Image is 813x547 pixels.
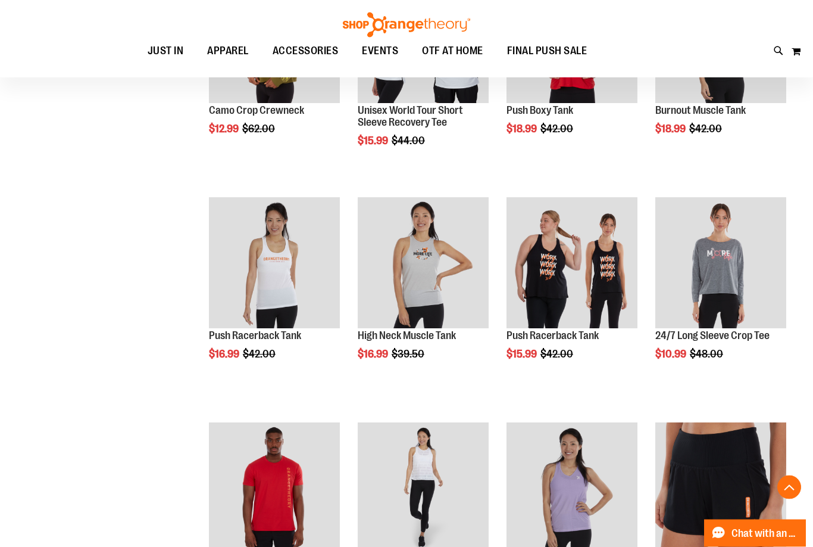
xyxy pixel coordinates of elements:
a: ACCESSORIES [261,38,351,65]
span: OTF AT HOME [422,38,483,64]
span: $18.99 [506,123,539,135]
a: Push Racerback Tank [506,330,599,342]
span: Chat with an Expert [731,528,799,539]
a: Unisex World Tour Short Sleeve Recovery Tee [358,105,463,129]
span: $16.99 [358,349,390,360]
a: Product image for High Neck Muscle Tank [358,198,489,331]
a: Product image for Push Racerback Tank [506,198,637,331]
span: JUST IN [148,38,184,64]
button: Chat with an Expert [704,520,806,547]
img: Product image for 24/7 Long Sleeve Crop Tee [655,198,786,329]
span: $39.50 [392,349,426,360]
a: JUST IN [136,38,196,65]
span: $18.99 [655,123,687,135]
span: $62.00 [242,123,277,135]
a: Burnout Muscle Tank [655,105,746,117]
span: APPAREL [207,38,249,64]
div: product [352,192,495,391]
span: $15.99 [506,349,539,360]
span: $48.00 [690,349,725,360]
a: Product image for 24/7 Long Sleeve Crop Tee [655,198,786,331]
img: Product image for Push Racerback Tank [209,198,340,329]
div: product [203,192,346,391]
a: OTF AT HOME [410,38,495,65]
img: Product image for Push Racerback Tank [506,198,637,329]
a: APPAREL [195,38,261,65]
span: $16.99 [209,349,241,360]
span: $10.99 [655,349,688,360]
a: 24/7 Long Sleeve Crop Tee [655,330,770,342]
a: High Neck Muscle Tank [358,330,456,342]
img: Product image for High Neck Muscle Tank [358,198,489,329]
span: $44.00 [392,135,427,147]
a: FINAL PUSH SALE [495,38,599,64]
a: EVENTS [350,38,410,65]
img: Shop Orangetheory [341,13,472,38]
button: Back To Top [777,475,801,499]
a: Push Racerback Tank [209,330,301,342]
span: ACCESSORIES [273,38,339,64]
div: product [501,192,643,391]
span: $42.00 [540,349,575,360]
span: $12.99 [209,123,240,135]
span: EVENTS [362,38,398,64]
span: $42.00 [689,123,724,135]
a: Push Boxy Tank [506,105,573,117]
div: product [649,192,792,391]
span: $42.00 [243,349,277,360]
span: FINAL PUSH SALE [507,38,587,64]
span: $15.99 [358,135,390,147]
a: Product image for Push Racerback Tank [209,198,340,331]
span: $42.00 [540,123,575,135]
a: Camo Crop Crewneck [209,105,304,117]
